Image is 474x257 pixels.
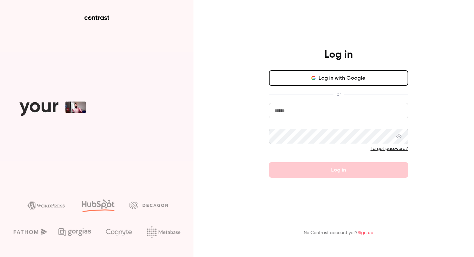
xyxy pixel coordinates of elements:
p: No Contrast account yet? [304,230,373,236]
span: or [333,91,344,98]
a: Sign up [358,231,373,235]
a: Forgot password? [370,146,408,151]
button: Log in with Google [269,70,408,86]
h4: Log in [324,48,353,61]
img: decagon [129,202,168,209]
